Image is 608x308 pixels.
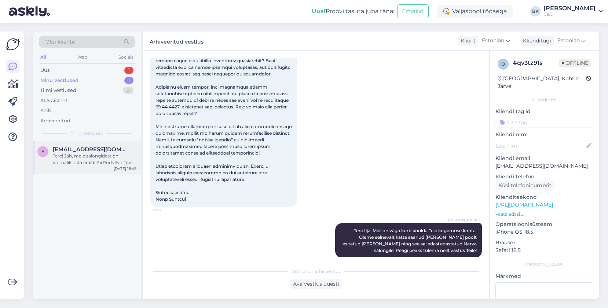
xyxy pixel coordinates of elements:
[70,130,103,137] span: Minu vestlused
[312,8,326,15] b: Uus!
[495,246,593,254] p: Safari 18.5
[290,279,342,289] div: Ava vestlus uuesti
[557,37,580,45] span: Estonian
[53,153,136,166] div: Tere! Jah, meie salongidest on võimalik osta eraldi AirPods Ear Tipse. XS kuni L suuruses.
[6,37,20,51] img: Askly Logo
[543,11,596,17] div: C&C
[123,87,133,94] div: 0
[40,67,50,74] div: Uus
[437,5,513,18] div: Väljaspool tööaega
[495,211,593,218] p: Vaata edasi ...
[124,77,133,84] div: 1
[495,131,593,138] p: Kliendi nimi
[45,38,75,46] span: Otsi kliente
[153,207,180,213] span: 17:57
[39,52,47,62] div: All
[76,52,89,62] div: Web
[513,59,559,67] div: # qv3tz91s
[312,7,394,16] div: Proovi tasuta juba täna:
[40,107,51,114] div: Kõik
[495,220,593,228] p: Operatsioonisüsteem
[495,173,593,181] p: Kliendi telefon
[495,117,593,128] input: Lisa tag
[495,193,593,201] p: Klienditeekond
[495,261,593,268] div: [PERSON_NAME]
[114,166,136,171] div: [DATE] 18:49
[496,142,585,150] input: Lisa nimi
[343,228,478,253] span: Tere Ilja! Meil on väga kurb kuulda Teie kogemuse kohta. Oleme eelnevalt kätte saanud [PERSON_NAM...
[530,6,541,16] div: BK
[40,117,70,125] div: Arhiveeritud
[495,97,593,103] div: Kliendi info
[397,4,429,18] button: Emailid
[495,155,593,162] p: Kliendi email
[495,108,593,115] p: Kliendi tag'id
[495,162,593,170] p: [EMAIL_ADDRESS][DOMAIN_NAME]
[458,37,476,45] div: Klient
[495,181,554,190] div: Küsi telefoninumbrit
[448,217,480,223] span: [PERSON_NAME]
[501,61,505,67] span: q
[543,5,604,17] a: [PERSON_NAME]C&C
[495,228,593,236] p: iPhone OS 18.5
[150,36,204,46] label: Arhiveeritud vestlus
[124,67,133,74] div: 1
[482,37,504,45] span: Estonian
[495,239,593,246] p: Brauser
[40,97,67,104] div: AI Assistent
[495,272,593,280] p: Märkmed
[117,52,135,62] div: Socials
[559,59,591,67] span: Offline
[498,75,586,90] div: [GEOGRAPHIC_DATA], Kohtla-Järve
[40,87,76,94] div: Tiimi vestlused
[53,146,129,153] span: evitaigor280218@mail.ru
[520,37,551,45] div: Klienditugi
[543,5,596,11] div: [PERSON_NAME]
[41,149,44,154] span: e
[40,77,78,84] div: Minu vestlused
[495,201,553,208] a: [URL][DOMAIN_NAME]
[291,268,341,275] span: Vestlus on arhiveeritud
